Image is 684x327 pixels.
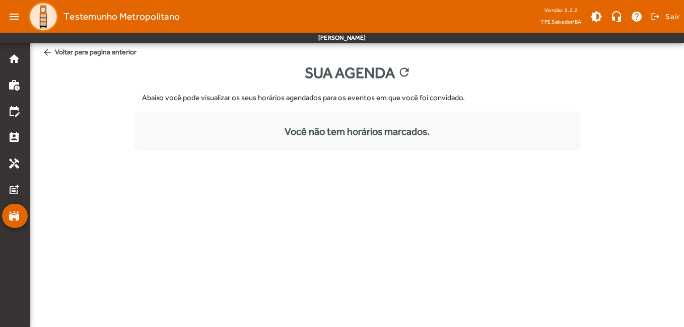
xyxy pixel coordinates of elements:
[397,65,409,80] mat-icon: refresh
[8,53,20,65] mat-icon: home
[540,17,581,27] span: TPE Salvador/BA
[8,79,20,91] mat-icon: work_history
[134,84,580,112] div: Abaixo você pode visualizar os seus horários agendados para os eventos em que você foi convidado.
[134,124,580,139] div: Você não tem horários marcados.
[4,7,24,27] mat-icon: menu
[42,47,52,57] mat-icon: arrow_back
[24,2,180,32] a: Testemunho Metropolitano
[665,9,680,25] span: Sair
[38,61,676,84] div: Sua agenda
[8,131,20,143] mat-icon: perm_contact_calendar
[540,4,581,17] div: Versão: 2.2.2
[28,2,58,32] img: Logo TPE
[649,9,680,24] button: Sair
[38,43,676,61] span: Voltar para pagina anterior
[8,105,20,117] mat-icon: edit_calendar
[63,9,180,25] span: Testemunho Metropolitano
